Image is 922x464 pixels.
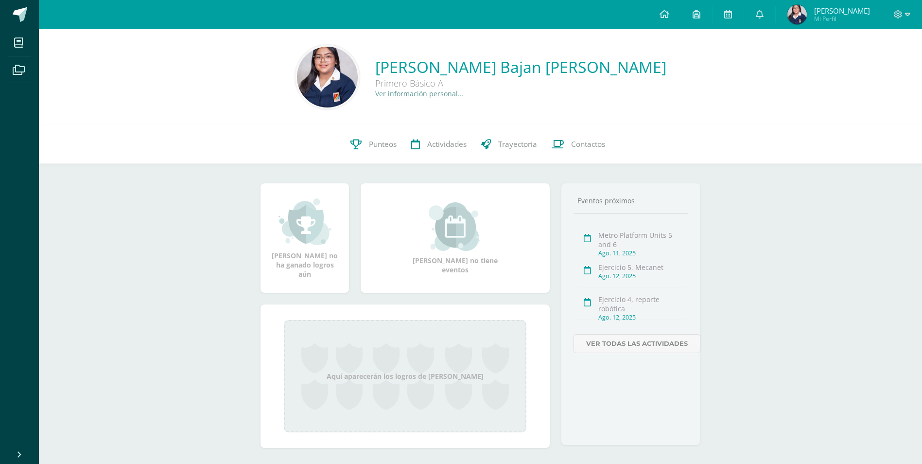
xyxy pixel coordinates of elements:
[598,231,685,249] div: Metro Platform Units 5 and 6
[375,56,666,77] a: [PERSON_NAME] Bajan [PERSON_NAME]
[598,272,685,280] div: Ago. 12, 2025
[375,89,464,98] a: Ver información personal...
[369,139,397,149] span: Punteos
[278,197,331,246] img: achievement_small.png
[270,197,339,279] div: [PERSON_NAME] no ha ganado logros aún
[598,263,685,272] div: Ejercicio 5, Mecanet
[571,139,605,149] span: Contactos
[284,320,526,432] div: Aquí aparecerán los logros de [PERSON_NAME]
[544,125,612,164] a: Contactos
[343,125,404,164] a: Punteos
[429,202,482,251] img: event_small.png
[814,6,870,16] span: [PERSON_NAME]
[297,47,358,107] img: 982da70bc83e75043064150a2cf751e3.png
[407,202,504,274] div: [PERSON_NAME] no tiene eventos
[375,77,666,89] div: Primero Básico A
[427,139,467,149] span: Actividades
[598,313,685,321] div: Ago. 12, 2025
[498,139,537,149] span: Trayectoria
[598,249,685,257] div: Ago. 11, 2025
[574,334,700,353] a: Ver todas las actividades
[474,125,544,164] a: Trayectoria
[574,196,688,205] div: Eventos próximos
[598,295,685,313] div: Ejercicio 4, reporte robótica
[787,5,807,24] img: c32a0dde72f0d4fa0cca647e46bc5871.png
[814,15,870,23] span: Mi Perfil
[404,125,474,164] a: Actividades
